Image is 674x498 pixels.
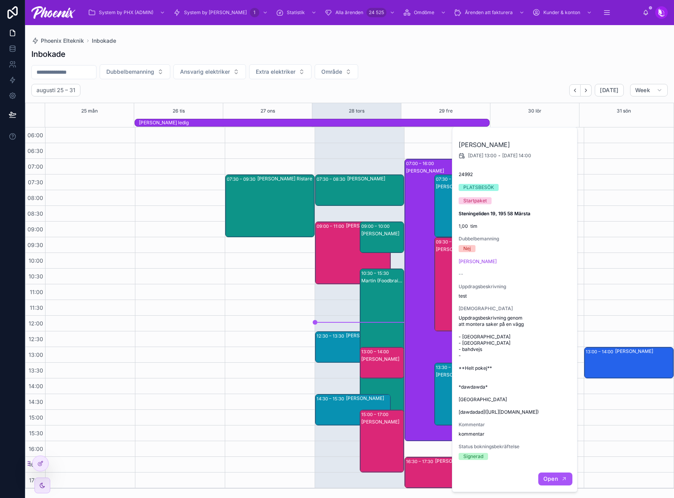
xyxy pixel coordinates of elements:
span: test [459,293,572,299]
div: 09:00 – 11:00[PERSON_NAME] [315,222,391,284]
span: 09:00 [26,226,45,233]
button: Select Button [315,64,358,79]
div: [PERSON_NAME] [346,333,390,339]
div: 07:30 – 09:30 [436,175,466,183]
span: 11:30 [28,304,45,311]
span: [DEMOGRAPHIC_DATA] [459,305,572,312]
span: [DATE] [600,87,618,94]
a: Omdöme [401,5,450,20]
div: 13:30 – 15:30 [436,364,465,371]
div: [PERSON_NAME] Ristare [257,176,314,182]
div: 16:30 – 17:30 [406,458,435,465]
button: 26 tis [173,103,185,119]
div: 15:00 – 17:00 [361,411,390,418]
button: Open [538,473,572,485]
span: 17:00 [27,477,45,483]
span: 16:00 [27,445,45,452]
div: scrollable content [82,4,643,21]
div: 14:30 – 15:30 [317,395,346,403]
h2: [PERSON_NAME] [459,140,572,149]
button: Next [581,84,592,96]
button: Select Button [173,64,246,79]
span: 07:30 [26,179,45,185]
div: Signerad [463,453,483,460]
div: [PERSON_NAME] [436,184,493,190]
div: [PERSON_NAME] [406,168,454,174]
div: [PERSON_NAME] [361,356,404,362]
span: 15:30 [27,430,45,436]
span: 08:30 [26,210,45,217]
div: 14:30 – 15:30[PERSON_NAME] [315,394,391,425]
div: 1 [250,8,259,17]
span: Phoenix Elteknik [41,37,84,45]
a: Alla ärenden24 525 [322,5,399,20]
span: Område [321,68,342,76]
img: App logo [31,6,75,19]
span: Week [635,87,650,94]
div: 13:00 – 14:00 [586,348,615,356]
span: System by [PERSON_NAME] [184,9,247,16]
div: 10:30 – 15:30Martin (Foodbrain STHLM AB) [360,269,404,425]
a: [PERSON_NAME] [459,258,497,265]
a: System by PHX (ADMIN) [86,5,169,20]
span: 07:00 [26,163,45,170]
div: 07:30 – 08:30[PERSON_NAME] [315,175,404,205]
a: Inbokade [92,37,116,45]
span: 10:00 [27,257,45,264]
div: 30 lör [528,103,541,119]
button: 28 tors [349,103,364,119]
div: 15:00 – 17:00[PERSON_NAME] [360,410,404,472]
span: Extra elektriker [256,68,295,76]
div: 09:00 – 10:00[PERSON_NAME] [360,222,404,253]
div: [PERSON_NAME] [346,395,390,402]
div: 07:30 – 09:30[PERSON_NAME] [435,175,494,237]
div: 31 sön [617,103,631,119]
span: Omdöme [414,9,434,16]
span: 06:30 [26,147,45,154]
button: Select Button [249,64,311,79]
div: [PERSON_NAME] [346,223,390,229]
span: -- [459,271,463,277]
button: Select Button [100,64,170,79]
span: Uppdragsbeskrivning genom att montera saker på en vägg - [GEOGRAPHIC_DATA] - [GEOGRAPHIC_DATA] - ... [459,315,572,415]
span: 14:30 [27,398,45,405]
div: 24 525 [366,8,386,17]
span: 09:30 [26,242,45,248]
button: 27 ons [260,103,275,119]
div: 07:30 – 09:30 [227,175,257,183]
div: 13:00 – 14:00 [361,348,391,356]
div: [PERSON_NAME] [347,176,404,182]
strong: Steningeliden 19, 195 58 Märsta [459,211,530,216]
button: Back [569,84,581,96]
div: 07:30 – 08:30 [317,175,347,183]
span: 06:00 [26,132,45,138]
span: 15:00 [27,414,45,421]
span: kommentar [459,431,572,437]
span: 11:00 [28,289,45,295]
button: 25 mån [81,103,98,119]
div: [PERSON_NAME] [435,458,493,464]
span: 13:30 [27,367,45,374]
h2: augusti 25 – 31 [36,86,75,94]
div: Martin (Foodbrain STHLM AB) [361,278,404,284]
span: Ärenden att fakturera [465,9,513,16]
div: 07:00 – 16:00[PERSON_NAME] [405,159,455,441]
span: 24992 [459,171,572,178]
div: 07:00 – 16:00 [406,160,436,167]
div: 10:30 – 15:30 [361,269,391,277]
div: 13:30 – 15:30[PERSON_NAME] [435,363,485,425]
div: 16:30 – 17:30[PERSON_NAME] [405,457,494,488]
div: Elvis ledig [139,119,489,126]
span: System by PHX (ADMIN) [99,9,153,16]
span: Ansvarig elektriker [180,68,230,76]
div: 09:30 – 12:30 [436,238,466,246]
div: 12:30 – 13:30 [317,332,346,340]
a: Ärenden att fakturera [452,5,528,20]
div: 12:30 – 13:30[PERSON_NAME] [315,332,391,362]
h1: Inbokade [31,49,66,60]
